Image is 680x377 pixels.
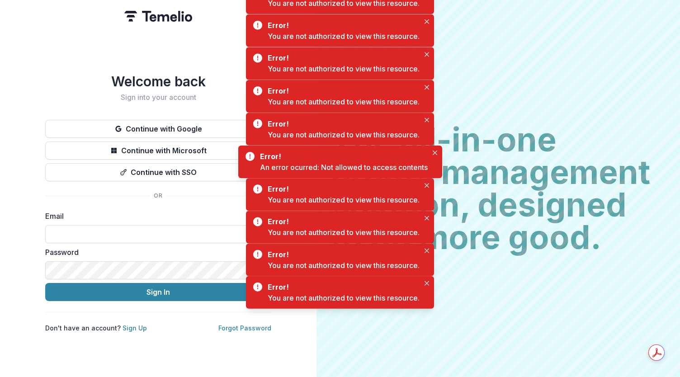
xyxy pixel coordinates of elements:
[45,93,271,102] h2: Sign into your account
[45,120,271,138] button: Continue with Google
[421,49,432,60] button: Close
[268,63,420,74] div: You are not authorized to view this resource.
[268,282,416,292] div: Error!
[268,260,420,271] div: You are not authorized to view this resource.
[45,73,271,90] h1: Welcome back
[268,184,416,194] div: Error!
[421,245,432,256] button: Close
[260,151,424,162] div: Error!
[218,324,271,332] a: Forgot Password
[268,96,420,107] div: You are not authorized to view this resource.
[45,163,271,181] button: Continue with SSO
[430,147,440,158] button: Close
[421,16,432,27] button: Close
[268,249,416,260] div: Error!
[268,129,420,140] div: You are not authorized to view this resource.
[123,324,147,332] a: Sign Up
[268,216,416,227] div: Error!
[45,247,266,258] label: Password
[421,115,432,126] button: Close
[45,211,266,221] label: Email
[45,141,271,160] button: Continue with Microsoft
[421,278,432,289] button: Close
[268,52,416,63] div: Error!
[421,180,432,191] button: Close
[268,194,420,205] div: You are not authorized to view this resource.
[268,292,420,303] div: You are not authorized to view this resource.
[268,118,416,129] div: Error!
[421,82,432,93] button: Close
[260,162,428,173] div: An error ocurred: Not allowed to access contents
[268,227,420,238] div: You are not authorized to view this resource.
[124,11,192,22] img: Temelio
[268,20,416,31] div: Error!
[268,85,416,96] div: Error!
[45,283,271,301] button: Sign In
[421,212,432,223] button: Close
[45,323,147,333] p: Don't have an account?
[268,31,420,42] div: You are not authorized to view this resource.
